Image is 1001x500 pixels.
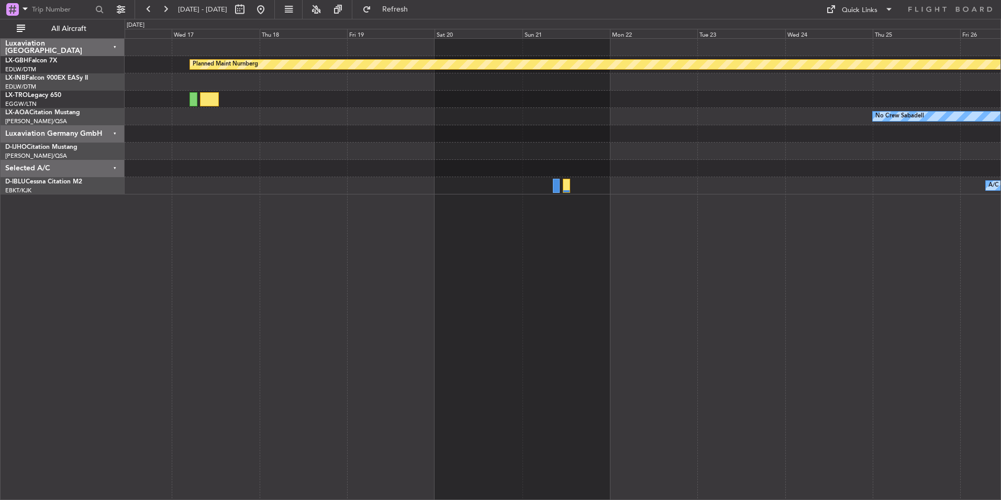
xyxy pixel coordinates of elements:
[5,100,37,108] a: EGGW/LTN
[875,108,924,124] div: No Crew Sabadell
[5,110,80,116] a: LX-AOACitation Mustang
[5,144,27,150] span: D-IJHO
[178,5,227,14] span: [DATE] - [DATE]
[5,144,77,150] a: D-IJHOCitation Mustang
[5,187,31,194] a: EBKT/KJK
[522,29,610,38] div: Sun 21
[260,29,347,38] div: Thu 18
[5,110,29,116] span: LX-AOA
[193,57,258,72] div: Planned Maint Nurnberg
[373,6,417,13] span: Refresh
[5,83,36,91] a: EDLW/DTM
[27,25,110,32] span: All Aircraft
[435,29,522,38] div: Sat 20
[842,5,877,16] div: Quick Links
[5,92,28,99] span: LX-TRO
[5,117,67,125] a: [PERSON_NAME]/QSA
[127,21,144,30] div: [DATE]
[5,179,82,185] a: D-IBLUCessna Citation M2
[5,58,28,64] span: LX-GBH
[873,29,960,38] div: Thu 25
[358,1,420,18] button: Refresh
[5,75,88,81] a: LX-INBFalcon 900EX EASy II
[610,29,697,38] div: Mon 22
[84,29,172,38] div: Tue 16
[5,152,67,160] a: [PERSON_NAME]/QSA
[785,29,873,38] div: Wed 24
[5,75,26,81] span: LX-INB
[5,92,61,99] a: LX-TROLegacy 650
[5,58,57,64] a: LX-GBHFalcon 7X
[5,66,36,73] a: EDLW/DTM
[347,29,435,38] div: Fri 19
[821,1,898,18] button: Quick Links
[12,20,114,37] button: All Aircraft
[5,179,26,185] span: D-IBLU
[697,29,785,38] div: Tue 23
[32,2,92,17] input: Trip Number
[172,29,259,38] div: Wed 17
